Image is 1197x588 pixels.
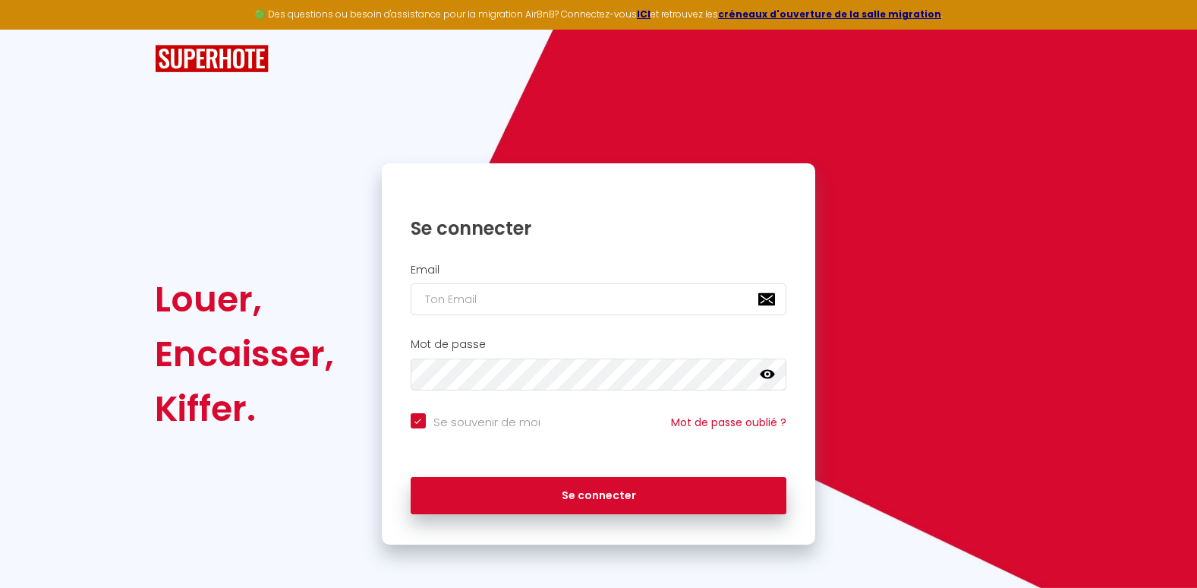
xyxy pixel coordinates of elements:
h1: Se connecter [411,217,787,240]
h2: Mot de passe [411,338,787,351]
img: SuperHote logo [155,45,269,73]
input: Ton Email [411,283,787,315]
div: Louer, [155,272,334,327]
button: Se connecter [411,477,787,515]
a: Mot de passe oublié ? [671,415,786,430]
div: Kiffer. [155,381,334,436]
div: Encaisser, [155,327,334,381]
a: ICI [637,8,650,21]
a: créneaux d'ouverture de la salle migration [718,8,941,21]
h2: Email [411,264,787,277]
